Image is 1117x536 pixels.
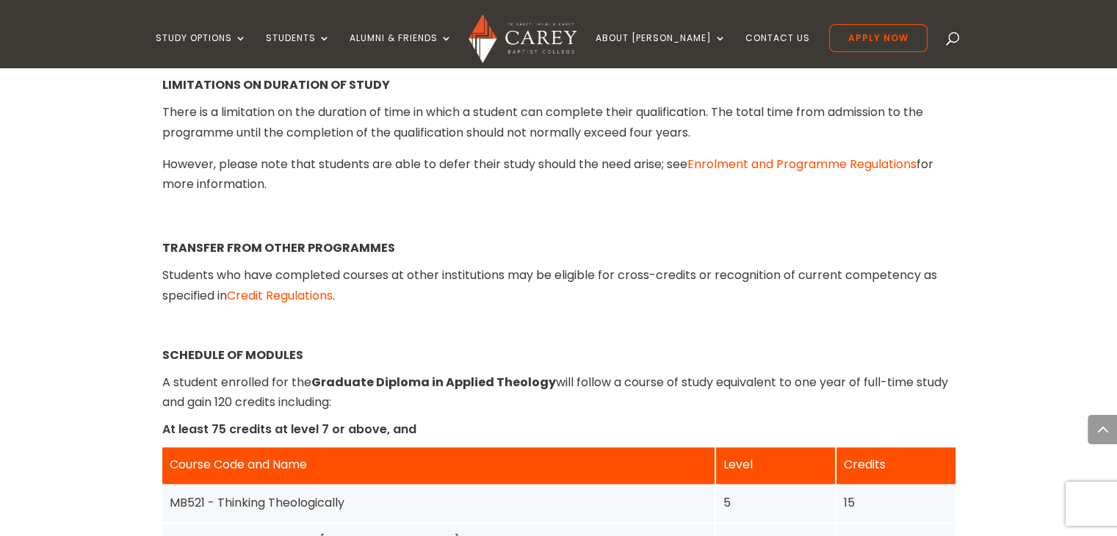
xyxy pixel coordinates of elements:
strong: LIMITATIONS ON DURATION OF STUDY [162,76,390,93]
a: Contact Us [745,33,810,68]
a: Study Options [156,33,247,68]
a: Enrolment and Programme Regulations [687,156,917,173]
a: Students [266,33,330,68]
div: Level [723,454,828,474]
div: Students who have completed courses at other institutions may be eligible for cross-credits or re... [162,265,955,305]
p: A student enrolled for the will follow a course of study equivalent to one year of full-time stud... [162,372,955,412]
strong: SCHEDULE OF MODULES [162,347,303,363]
img: Carey Baptist College [469,14,576,63]
a: Apply Now [829,24,928,52]
a: Alumni & Friends [350,33,452,68]
div: MB521 - Thinking Theologically [170,493,707,513]
p: At least 75 credits at level 7 or above, and [162,419,955,439]
strong: TRANSFER FROM OTHER PROGRAMMES [162,239,395,256]
a: About [PERSON_NAME] [596,33,726,68]
p: There is a limitation on the duration of time in which a student can complete their qualification... [162,102,955,153]
div: Course Code and Name [170,454,707,474]
strong: Graduate Diploma in Applied Theology [311,374,556,391]
p: However, please note that students are able to defer their study should the need arise; see for m... [162,154,955,194]
div: 15 [844,493,948,513]
div: 5 [723,493,828,513]
a: Credit Regulations [227,287,333,304]
div: Credits [844,454,948,474]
